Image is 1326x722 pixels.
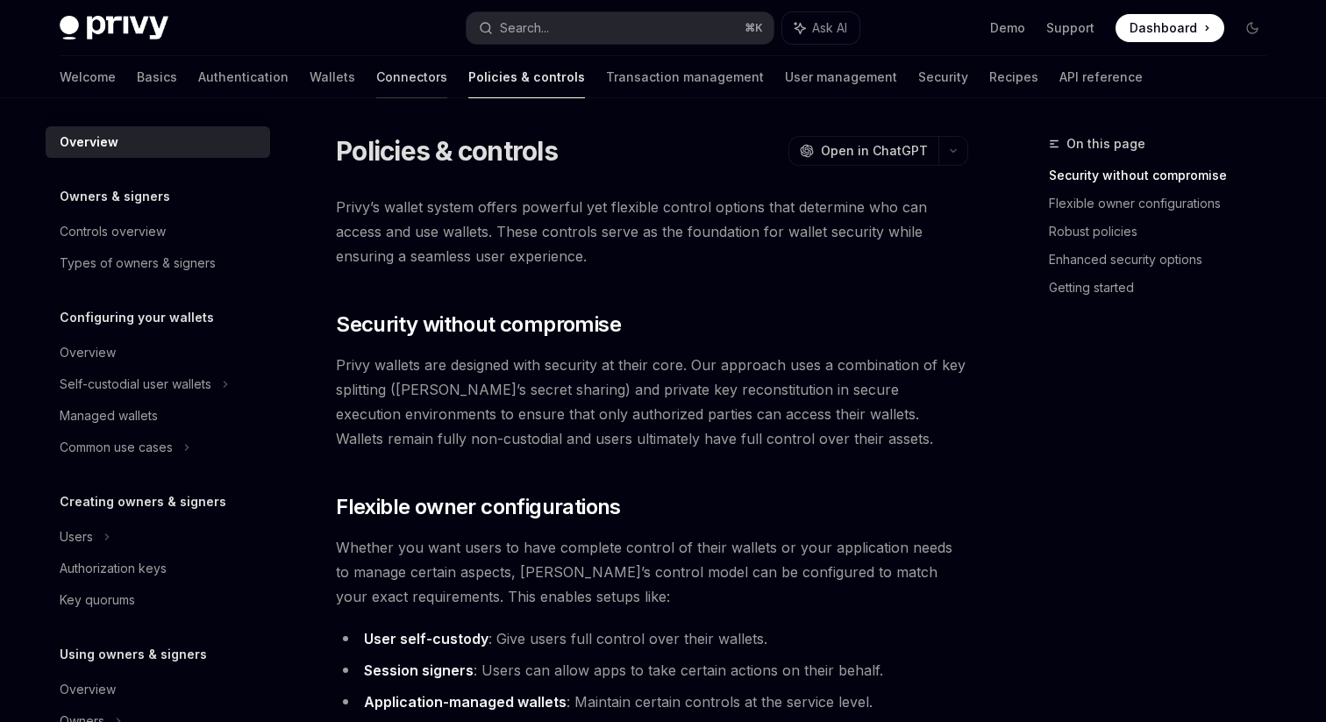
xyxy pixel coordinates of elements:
[60,253,216,274] div: Types of owners & signers
[782,12,859,44] button: Ask AI
[60,374,211,395] div: Self-custodial user wallets
[990,19,1025,37] a: Demo
[364,661,474,679] strong: Session signers
[336,311,621,339] span: Security without compromise
[1049,161,1280,189] a: Security without compromise
[336,690,968,714] li: : Maintain certain controls at the service level.
[376,56,447,98] a: Connectors
[785,56,897,98] a: User management
[60,437,173,458] div: Common use cases
[606,56,764,98] a: Transaction management
[60,307,214,328] h5: Configuring your wallets
[336,353,968,451] span: Privy wallets are designed with security at their core. Our approach uses a combination of key sp...
[336,535,968,609] span: Whether you want users to have complete control of their wallets or your application needs to man...
[46,126,270,158] a: Overview
[60,132,118,153] div: Overview
[364,693,567,711] strong: Application-managed wallets
[336,135,558,167] h1: Policies & controls
[46,553,270,584] a: Authorization keys
[60,16,168,40] img: dark logo
[821,142,928,160] span: Open in ChatGPT
[918,56,968,98] a: Security
[60,221,166,242] div: Controls overview
[336,658,968,683] li: : Users can allow apps to take certain actions on their behalf.
[1049,218,1280,246] a: Robust policies
[60,644,207,665] h5: Using owners & signers
[46,337,270,368] a: Overview
[198,56,289,98] a: Authentication
[1049,189,1280,218] a: Flexible owner configurations
[500,18,549,39] div: Search...
[745,21,763,35] span: ⌘ K
[46,674,270,705] a: Overview
[60,186,170,207] h5: Owners & signers
[1049,246,1280,274] a: Enhanced security options
[310,56,355,98] a: Wallets
[336,195,968,268] span: Privy’s wallet system offers powerful yet flexible control options that determine who can access ...
[364,630,488,647] strong: User self-custody
[336,493,621,521] span: Flexible owner configurations
[60,405,158,426] div: Managed wallets
[60,679,116,700] div: Overview
[788,136,938,166] button: Open in ChatGPT
[60,491,226,512] h5: Creating owners & signers
[812,19,847,37] span: Ask AI
[60,590,135,611] div: Key quorums
[60,56,116,98] a: Welcome
[1130,19,1197,37] span: Dashboard
[1116,14,1224,42] a: Dashboard
[467,12,773,44] button: Search...⌘K
[989,56,1038,98] a: Recipes
[336,626,968,651] li: : Give users full control over their wallets.
[1066,133,1145,154] span: On this page
[60,342,116,363] div: Overview
[1046,19,1094,37] a: Support
[46,247,270,279] a: Types of owners & signers
[468,56,585,98] a: Policies & controls
[46,400,270,432] a: Managed wallets
[46,584,270,616] a: Key quorums
[60,558,167,579] div: Authorization keys
[1049,274,1280,302] a: Getting started
[1059,56,1143,98] a: API reference
[137,56,177,98] a: Basics
[46,216,270,247] a: Controls overview
[1238,14,1266,42] button: Toggle dark mode
[60,526,93,547] div: Users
